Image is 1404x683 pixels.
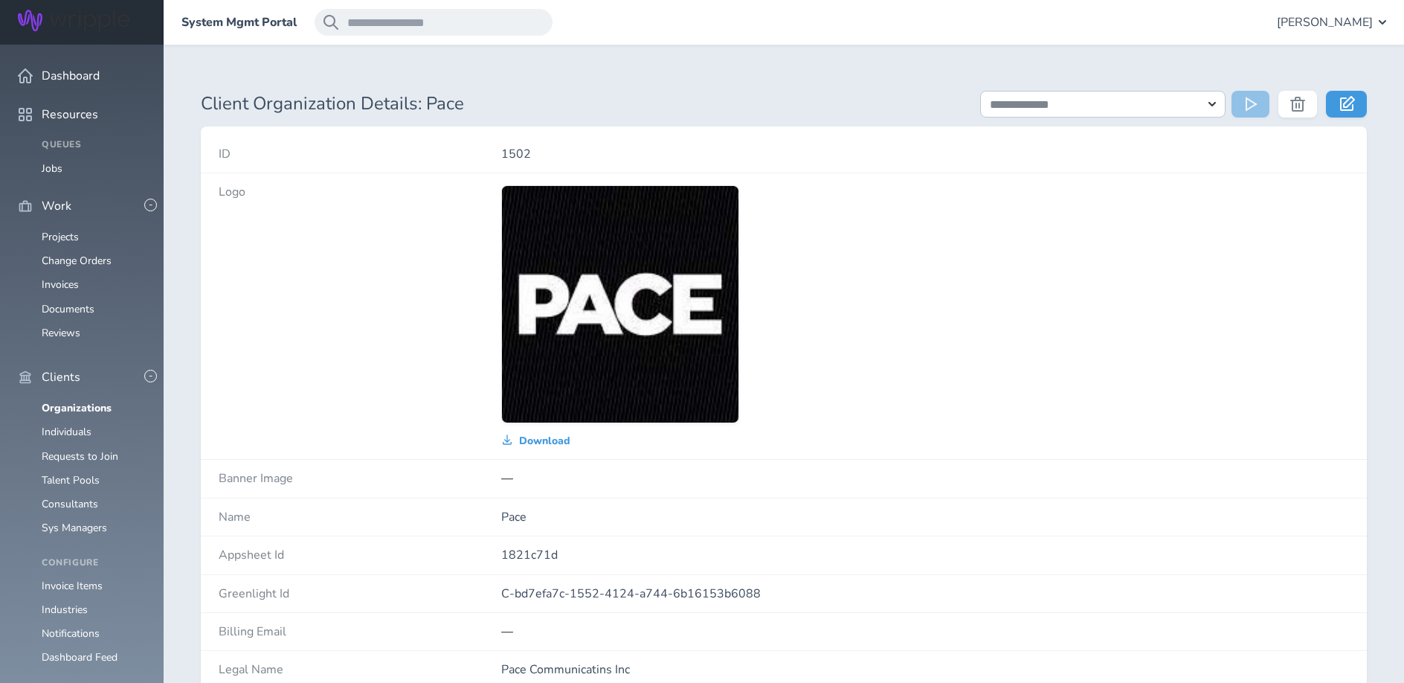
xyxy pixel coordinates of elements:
a: Consultants [42,497,98,511]
a: Sys Managers [42,521,107,535]
span: Dashboard [42,69,100,83]
span: Clients [42,371,80,384]
a: Documents [42,302,94,316]
a: Talent Pools [42,473,100,487]
h4: Legal Name [219,663,501,676]
span: Resources [42,108,98,121]
a: Invoices [42,278,79,292]
h4: ID [219,147,501,161]
button: - [144,199,157,211]
h4: Billing Email [219,625,501,638]
p: C-bd7efa7c-1552-4124-a744-6b16153b6088 [501,587,1349,600]
p: 1502 [501,147,1349,161]
a: Edit [1326,91,1367,118]
img: Wripple [18,10,129,31]
span: Download [519,435,570,447]
a: Requests to Join [42,449,118,464]
span: [PERSON_NAME] [1277,16,1373,29]
img: 2Q== [502,186,738,423]
a: Industries [42,603,88,617]
h4: Appsheet Id [219,548,501,562]
h4: Logo [219,185,501,199]
a: Reviews [42,326,80,340]
span: — [501,470,513,487]
a: Jobs [42,161,62,176]
p: Pace Communicatins Inc [501,663,1349,676]
p: Pace [501,510,1349,524]
a: System Mgmt Portal [181,16,297,29]
h4: Queues [42,140,146,150]
a: Projects [42,230,79,244]
h4: Banner Image [219,472,501,485]
h4: Name [219,510,501,524]
h1: Client Organization Details: Pace [201,94,962,115]
button: - [144,370,157,382]
p: — [501,625,1349,638]
span: Work [42,199,71,213]
a: Dashboard Feed [42,650,117,664]
h4: Configure [42,558,146,568]
button: Delete [1278,91,1317,118]
a: Change Orders [42,254,112,268]
button: [PERSON_NAME] [1277,9,1386,36]
a: Notifications [42,626,100,641]
a: Invoice Items [42,579,103,593]
button: Run Action [1231,91,1269,118]
a: Organizations [42,401,112,415]
a: Individuals [42,425,91,439]
h4: Greenlight Id [219,587,501,600]
p: 1821c71d [501,548,1349,562]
